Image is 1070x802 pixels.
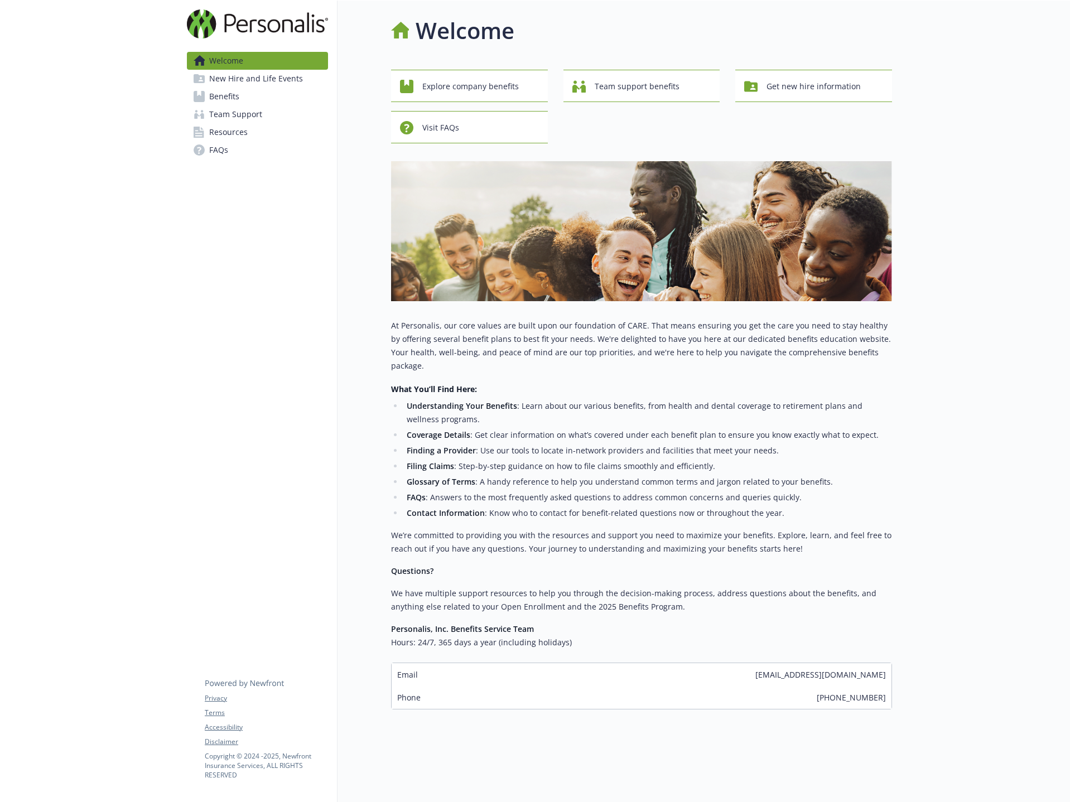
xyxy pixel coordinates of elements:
strong: Filing Claims [407,461,454,471]
a: Terms [205,708,327,718]
li: : A handy reference to help you understand common terms and jargon related to your benefits. [403,475,892,489]
strong: Glossary of Terms [407,476,475,487]
span: Get new hire information [767,76,861,97]
span: Phone [397,692,421,703]
strong: FAQs [407,492,426,503]
a: Team Support [187,105,328,123]
span: Email [397,669,418,680]
h6: Hours: 24/7, 365 days a year (including holidays)​ [391,636,892,649]
button: Team support benefits [563,70,720,102]
strong: Contact Information [407,508,485,518]
span: Team support benefits [595,76,679,97]
a: Benefits [187,88,328,105]
p: We’re committed to providing you with the resources and support you need to maximize your benefit... [391,529,892,555]
span: Team Support [209,105,262,123]
strong: Understanding Your Benefits [407,400,517,411]
li: : Know who to contact for benefit-related questions now or throughout the year. [403,506,892,520]
a: Accessibility [205,722,327,732]
span: FAQs [209,141,228,159]
strong: What You’ll Find Here: [391,384,477,394]
a: Resources [187,123,328,141]
strong: Finding a Provider [407,445,476,456]
span: [PHONE_NUMBER] [817,692,886,703]
button: Visit FAQs [391,111,548,143]
a: Disclaimer [205,737,327,747]
li: : Learn about our various benefits, from health and dental coverage to retirement plans and welln... [403,399,892,426]
img: overview page banner [391,161,892,301]
p: At Personalis, our core values are built upon our foundation of CARE. That means ensuring you get... [391,319,892,373]
strong: Questions? [391,566,433,576]
li: : Step-by-step guidance on how to file claims smoothly and efficiently. [403,460,892,473]
strong: Coverage Details [407,429,470,440]
span: [EMAIL_ADDRESS][DOMAIN_NAME] [755,669,886,680]
li: : Use our tools to locate in-network providers and facilities that meet your needs. [403,444,892,457]
span: Explore company benefits [422,76,519,97]
a: FAQs [187,141,328,159]
li: : Get clear information on what’s covered under each benefit plan to ensure you know exactly what... [403,428,892,442]
a: Welcome [187,52,328,70]
h1: Welcome [416,14,514,47]
p: Copyright © 2024 - 2025 , Newfront Insurance Services, ALL RIGHTS RESERVED [205,751,327,780]
span: Benefits [209,88,239,105]
span: Resources [209,123,248,141]
p: We have multiple support resources to help you through the decision-making process, address quest... [391,587,892,613]
span: Welcome [209,52,243,70]
span: Visit FAQs [422,117,459,138]
a: New Hire and Life Events [187,70,328,88]
span: New Hire and Life Events [209,70,303,88]
a: Privacy [205,693,327,703]
strong: Personalis, Inc. Benefits Service Team [391,624,534,634]
button: Explore company benefits [391,70,548,102]
button: Get new hire information [735,70,892,102]
li: : Answers to the most frequently asked questions to address common concerns and queries quickly. [403,491,892,504]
